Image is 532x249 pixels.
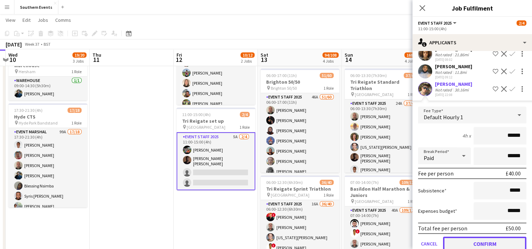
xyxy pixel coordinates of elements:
app-card-role: Warehouse1/109:00-14:30 (5h30m)[PERSON_NAME] [8,77,87,101]
app-card-role: Event Staff 20255A2/411:00-15:00 (4h)[PERSON_NAME][PERSON_NAME] [PERSON_NAME] [177,132,255,190]
div: £50.00 [506,225,521,232]
div: [DATE] 22:08 [435,92,472,97]
span: [GEOGRAPHIC_DATA] [271,192,309,198]
span: 10/12 [241,52,255,58]
span: 94/108 [322,52,339,58]
span: 17/18 [68,108,82,113]
div: 2 Jobs [241,58,254,64]
div: 11.8mi [453,70,468,75]
span: 06:00-13:30 (7h30m) [350,73,387,78]
h3: Tri Reigate set up [177,118,255,124]
span: 37/40 [404,73,418,78]
div: Not rated [435,70,453,75]
span: 36/40 [320,180,334,185]
app-job-card: 06:00-13:30 (7h30m)37/40Tri Reigate Standard Triathlon [GEOGRAPHIC_DATA]1 RoleEvent Staff 202524A... [345,69,423,173]
div: Not rated [435,52,453,57]
span: [GEOGRAPHIC_DATA] [355,92,393,97]
div: [DATE] [6,41,22,48]
span: Sun [345,52,353,58]
span: Event Staff 2025 [418,20,452,26]
span: 10 [7,56,18,64]
span: ! [271,243,276,248]
span: 13 [259,56,268,64]
span: 1 Role [408,92,418,97]
div: 4 Jobs [405,58,422,64]
div: [DATE] 09:12 [435,75,472,79]
span: Thu [92,52,101,58]
span: Edit [23,17,31,23]
span: 11 [91,56,101,64]
span: Comms [55,17,71,23]
span: Sat [261,52,268,58]
app-card-role: Event Staff 20258/810:00-17:00 (7h)[PERSON_NAME][PERSON_NAME][PERSON_NAME][PERSON_NAME][PERSON_NA... [177,25,255,121]
div: Fee per person [418,170,454,177]
span: 19/20 [72,52,86,58]
span: 17:30-21:30 (4h) [14,108,43,113]
span: ! [355,229,360,234]
span: Default Hourly 1 [424,114,463,121]
span: Wed [8,52,18,58]
h3: Basildon Half Marathon & Juniors [345,186,423,198]
h3: Job Fulfilment [412,4,532,13]
span: 07:00-14:00 (7h) [350,180,379,185]
button: Southern Events [14,0,58,14]
span: 2/4 [517,20,526,26]
span: 06:00-12:30 (6h30m) [266,180,303,185]
h3: Tri Reigate Standard Triathlon [345,79,423,91]
app-job-card: 09:00-14:30 (5h30m)1/1Warehouse Hersham1 RoleWarehouse1/109:00-14:30 (5h30m)[PERSON_NAME] [8,52,87,101]
span: Hersham [19,69,36,74]
span: Hyde Park Bandstand [19,120,58,126]
span: 1 Role [323,85,334,91]
h3: Hyde CTS [8,114,87,120]
span: View [6,17,15,23]
span: 1 Role [323,192,334,198]
div: Not rated [435,87,453,92]
span: 06:00-17:00 (11h) [266,73,297,78]
span: 2/4 [240,112,250,117]
a: Edit [20,15,33,25]
span: 1 Role [239,124,250,130]
span: 168/182 [404,52,423,58]
h3: Tri Reigate Sprint Triathlon [261,186,339,192]
div: 30.16mi [453,87,470,92]
a: Comms [52,15,74,25]
div: 4h x [462,133,471,139]
app-job-card: 06:00-17:00 (11h)51/60Brighton 50/50 Brighton 50/501 RoleEvent Staff 202546A51/6006:00-17:00 (11h... [261,69,339,173]
span: Brighton 50/50 [271,85,297,91]
div: Total fee per person [418,225,467,232]
a: View [3,15,18,25]
div: 3 Jobs [73,58,86,64]
label: Expenses budget [418,208,457,214]
div: [PERSON_NAME] [435,81,472,87]
div: 11:00-15:00 (4h) [418,26,526,31]
span: [GEOGRAPHIC_DATA] [355,199,393,204]
span: 12 [175,56,182,64]
button: Event Staff 2025 [418,20,457,26]
span: 14 [344,56,353,64]
span: Fri [177,52,182,58]
div: £40.00 [506,170,521,177]
div: [PERSON_NAME] [435,63,472,70]
span: 51/60 [320,73,334,78]
span: 11:00-15:00 (4h) [182,112,211,117]
span: ! [271,213,276,217]
span: [GEOGRAPHIC_DATA] [187,124,225,130]
span: Paid [424,154,434,161]
app-job-card: 11:00-15:00 (4h)2/4Tri Reigate set up [GEOGRAPHIC_DATA]1 RoleEvent Staff 20255A2/411:00-15:00 (4h... [177,108,255,190]
div: BST [44,41,51,47]
div: 4 Jobs [323,58,338,64]
a: Jobs [35,15,51,25]
label: Subsistence [418,187,447,194]
div: [DATE] 08:02 [435,57,472,62]
div: 21.86mi [453,52,470,57]
div: Applicants [412,34,532,51]
span: 109/120 [399,180,418,185]
h3: Brighton 50/50 [261,79,339,85]
span: 1 Role [408,199,418,204]
app-job-card: 17:30-21:30 (4h)17/18Hyde CTS Hyde Park Bandstand1 RoleEvent Marshal99A17/1817:30-21:30 (4h)[PERS... [8,103,87,207]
